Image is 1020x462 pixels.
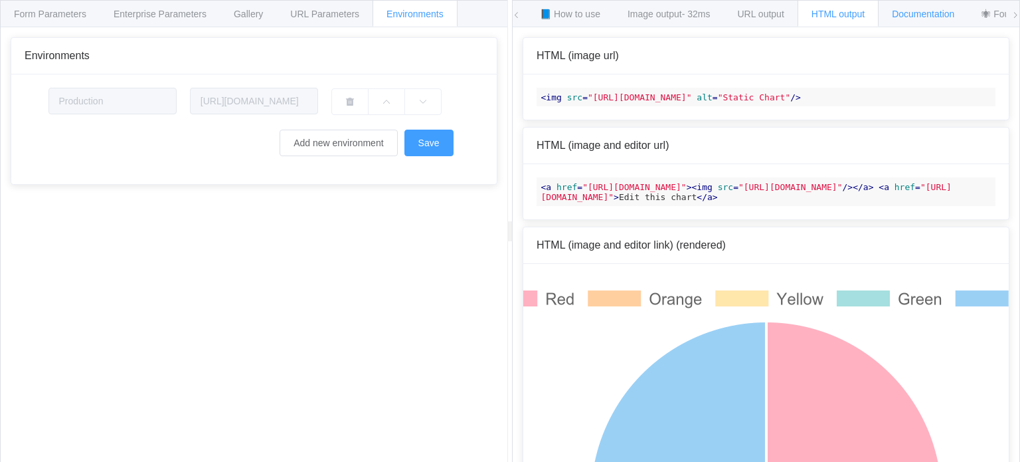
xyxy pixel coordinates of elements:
[697,192,717,202] span: </ >
[280,130,397,156] button: Add new environment
[114,9,207,19] span: Enterprise Parameters
[567,92,582,102] span: src
[540,9,600,19] span: 📘 How to use
[541,182,952,202] span: < = >
[582,182,687,192] span: "[URL][DOMAIN_NAME]"
[738,182,843,192] span: "[URL][DOMAIN_NAME]"
[697,182,712,192] span: img
[718,182,733,192] span: src
[692,182,853,192] span: < = />
[556,182,577,192] span: href
[386,9,444,19] span: Environments
[628,9,711,19] span: Image output
[541,92,801,102] span: < = = />
[546,182,551,192] span: a
[697,92,712,102] span: alt
[25,50,90,61] span: Environments
[737,9,784,19] span: URL output
[537,239,726,251] span: HTML (image and editor link) (rendered)
[541,182,692,192] span: < = >
[588,92,692,102] span: "[URL][DOMAIN_NAME]"
[537,177,995,206] code: Edit this chart
[541,182,952,202] span: "[URL][DOMAIN_NAME]"
[892,9,954,19] span: Documentation
[537,140,669,151] span: HTML (image and editor url)
[718,92,791,102] span: "Static Chart"
[853,182,873,192] span: </ >
[546,92,561,102] span: img
[707,192,713,202] span: a
[14,9,86,19] span: Form Parameters
[404,130,454,156] button: Save
[682,9,711,19] span: - 32ms
[234,9,263,19] span: Gallery
[537,50,619,61] span: HTML (image url)
[811,9,865,19] span: HTML output
[418,138,440,148] span: Save
[884,182,889,192] span: a
[863,182,869,192] span: a
[894,182,915,192] span: href
[290,9,359,19] span: URL Parameters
